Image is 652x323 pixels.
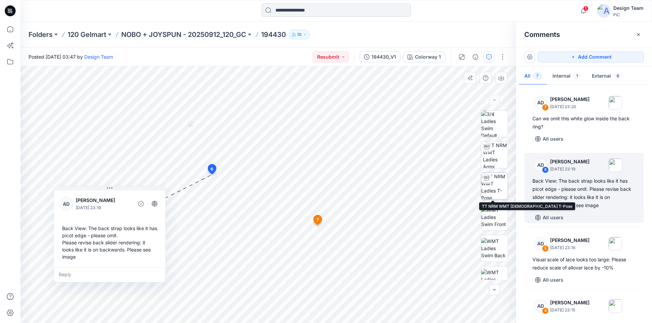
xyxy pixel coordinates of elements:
img: TT NRM WMT Ladies Arms Down [483,142,508,168]
button: 10 [289,30,310,39]
p: [PERSON_NAME] [550,95,590,103]
div: Visual scale of lace looks too large: Please reduce scale of allover lace by -10% [532,256,636,272]
p: [PERSON_NAME] [550,236,590,244]
span: Posted [DATE] 03:47 by [29,53,113,60]
img: TT NRM WMT Ladies T-Pose [481,173,508,199]
div: 6 [542,166,549,173]
div: Colorway 1 [415,53,441,61]
img: WMT Ladies Swim Left [481,269,508,290]
button: Details [470,52,481,62]
a: Folders [29,30,53,39]
a: NOBO + JOYSPUN - 20250912_120_GC [121,30,246,39]
p: [PERSON_NAME] [76,196,131,204]
div: Design Team [613,4,644,12]
p: 194430 [261,30,286,39]
h2: Comments [524,31,560,39]
div: AD [59,197,73,210]
span: 7 [533,73,542,79]
p: [DATE] 23:19 [76,204,131,211]
p: [PERSON_NAME] [550,299,590,307]
div: Back View: The back strap looks like it has picot edge - please omit. Please revise back slider r... [59,222,160,263]
span: 6 [211,166,213,172]
button: Colorway 1 [403,52,445,62]
p: All users [543,135,563,143]
div: AD [534,158,547,172]
span: 7 [316,217,319,223]
div: 5 [542,245,549,252]
p: All users [543,214,563,222]
img: avatar [597,4,611,18]
div: 7 [542,104,549,111]
span: 1 [583,6,588,11]
p: [PERSON_NAME] [550,158,590,166]
button: All users [532,134,566,144]
p: [DATE] 23:20 [550,103,590,110]
div: 194430_V1 [372,53,396,61]
div: AD [534,299,547,313]
button: Add Comment [538,52,644,62]
a: 120 Gelmart [68,30,106,39]
span: 1 [573,73,581,79]
div: PIC [613,12,644,17]
button: 194430_V1 [360,52,400,62]
p: [DATE] 23:19 [550,166,590,173]
div: Reply [54,267,165,282]
p: All users [543,276,563,284]
a: Design Team [84,54,113,60]
p: [DATE] 23:16 [550,244,590,251]
p: [DATE] 23:15 [550,307,590,314]
button: Internal [547,68,586,85]
div: Back View: The back strap looks like it has picot edge - please omit. Please revise back slider r... [532,177,636,209]
img: WMT Ladies Swim Front [481,206,508,228]
div: Can we omit this white glow inside the back ring? [532,115,636,131]
button: All users [532,275,566,285]
div: 4 [542,307,549,314]
img: WMT Ladies Swim Back [481,238,508,259]
span: 6 [614,73,622,79]
div: AD [534,237,547,250]
button: All users [532,212,566,223]
div: AD [534,96,547,109]
button: External [586,68,628,85]
img: 3/4 Ladies Swim Default [481,110,508,137]
p: 10 [297,31,302,38]
button: All [519,68,547,85]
